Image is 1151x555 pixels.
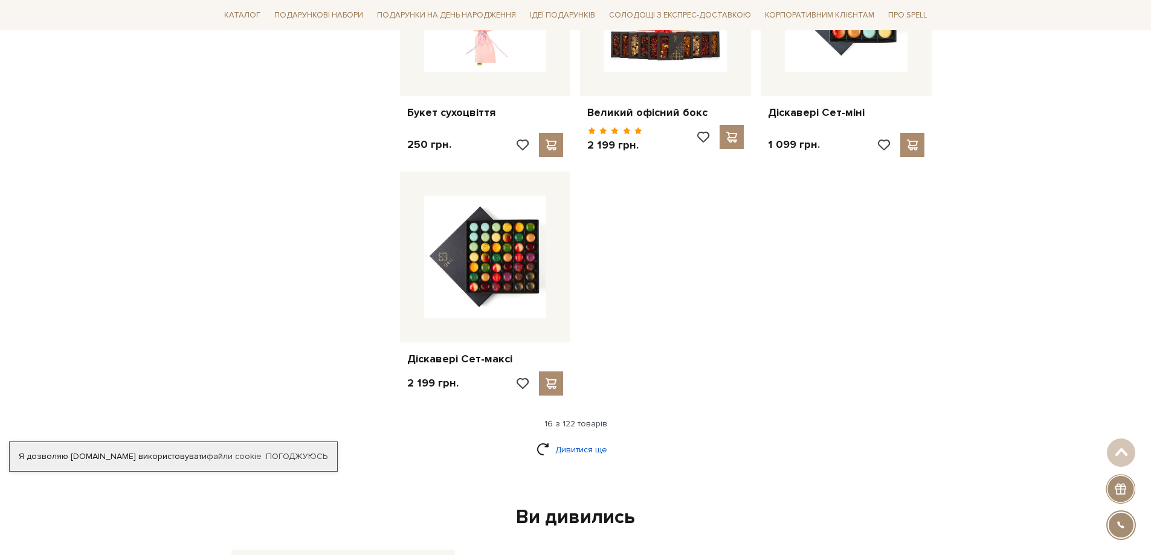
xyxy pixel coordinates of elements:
a: Погоджуюсь [266,451,327,462]
a: Букет сухоцвіття [407,106,564,120]
a: Діскавері Сет-міні [768,106,924,120]
a: Діскавері Сет-максі [407,352,564,366]
a: Корпоративним клієнтам [760,6,879,25]
a: Про Spell [883,6,932,25]
p: 2 199 грн. [587,138,642,152]
p: 250 грн. [407,138,451,152]
div: Я дозволяю [DOMAIN_NAME] використовувати [10,451,337,462]
p: 1 099 грн. [768,138,820,152]
div: 16 з 122 товарів [214,419,937,429]
a: Дивитися ще [537,439,615,460]
a: Великий офісний бокс [587,106,744,120]
p: 2 199 грн. [407,376,459,390]
a: Подарункові набори [269,6,368,25]
a: Каталог [219,6,265,25]
div: Ви дивились [227,505,925,530]
a: Подарунки на День народження [372,6,521,25]
a: Солодощі з експрес-доставкою [604,5,756,25]
a: Ідеї подарунків [525,6,600,25]
a: файли cookie [207,451,262,461]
